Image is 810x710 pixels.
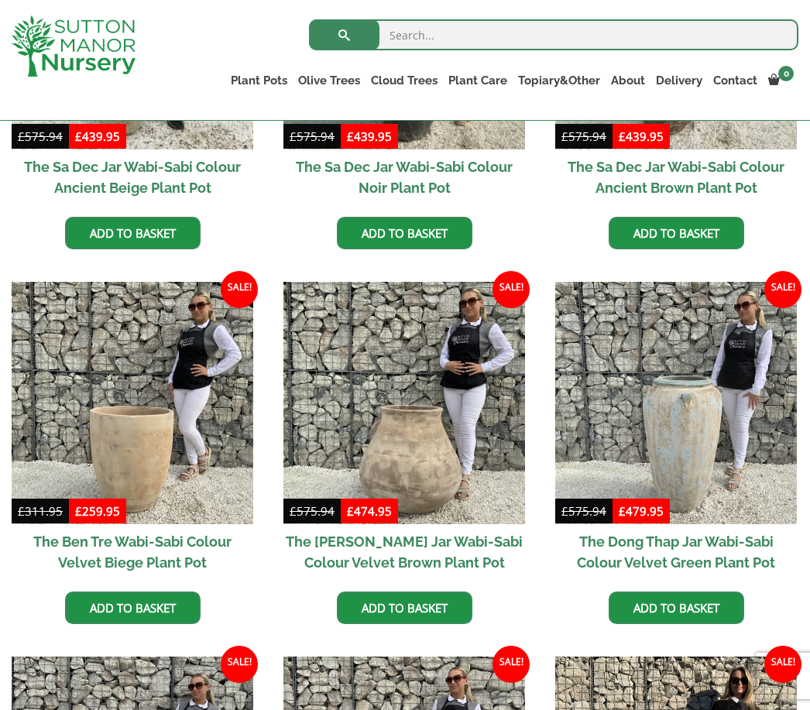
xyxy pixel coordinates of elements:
[293,70,366,91] a: Olive Trees
[290,129,335,144] bdi: 575.94
[283,282,525,579] a: Sale! The [PERSON_NAME] Jar Wabi-Sabi Colour Velvet Brown Plant Pot
[12,149,253,205] h2: The Sa Dec Jar Wabi-Sabi Colour Ancient Beige Plant Pot
[309,19,798,50] input: Search...
[650,70,708,91] a: Delivery
[283,282,525,523] img: The Binh Duong Jar Wabi-Sabi Colour Velvet Brown Plant Pot
[555,524,797,580] h2: The Dong Thap Jar Wabi-Sabi Colour Velvet Green Plant Pot
[18,129,25,144] span: £
[12,524,253,580] h2: The Ben Tre Wabi-Sabi Colour Velvet Biege Plant Pot
[493,646,530,683] span: Sale!
[555,149,797,205] h2: The Sa Dec Jar Wabi-Sabi Colour Ancient Brown Plant Pot
[778,66,794,81] span: 0
[12,282,253,523] img: The Ben Tre Wabi-Sabi Colour Velvet Biege Plant Pot
[555,282,797,579] a: Sale! The Dong Thap Jar Wabi-Sabi Colour Velvet Green Plant Pot
[366,70,443,91] a: Cloud Trees
[347,503,392,519] bdi: 474.95
[347,129,392,144] bdi: 439.95
[763,70,798,91] a: 0
[283,149,525,205] h2: The Sa Dec Jar Wabi-Sabi Colour Noir Plant Pot
[561,503,606,519] bdi: 575.94
[75,129,82,144] span: £
[290,503,297,519] span: £
[75,129,120,144] bdi: 439.95
[619,503,664,519] bdi: 479.95
[18,503,63,519] bdi: 311.95
[764,271,801,308] span: Sale!
[12,282,253,579] a: Sale! The Ben Tre Wabi-Sabi Colour Velvet Biege Plant Pot
[347,503,354,519] span: £
[708,70,763,91] a: Contact
[283,524,525,580] h2: The [PERSON_NAME] Jar Wabi-Sabi Colour Velvet Brown Plant Pot
[764,646,801,683] span: Sale!
[561,129,568,144] span: £
[619,503,626,519] span: £
[609,217,744,249] a: Add to basket: “The Sa Dec Jar Wabi-Sabi Colour Ancient Brown Plant Pot”
[75,503,82,519] span: £
[609,592,744,624] a: Add to basket: “The Dong Thap Jar Wabi-Sabi Colour Velvet Green Plant Pot”
[619,129,626,144] span: £
[18,129,63,144] bdi: 575.94
[555,282,797,523] img: The Dong Thap Jar Wabi-Sabi Colour Velvet Green Plant Pot
[493,271,530,308] span: Sale!
[561,503,568,519] span: £
[606,70,650,91] a: About
[75,503,120,519] bdi: 259.95
[225,70,293,91] a: Plant Pots
[561,129,606,144] bdi: 575.94
[65,592,201,624] a: Add to basket: “The Ben Tre Wabi-Sabi Colour Velvet Biege Plant Pot”
[347,129,354,144] span: £
[12,15,136,77] img: logo
[65,217,201,249] a: Add to basket: “The Sa Dec Jar Wabi-Sabi Colour Ancient Beige Plant Pot”
[290,503,335,519] bdi: 575.94
[513,70,606,91] a: Topiary&Other
[18,503,25,519] span: £
[337,592,472,624] a: Add to basket: “The Binh Duong Jar Wabi-Sabi Colour Velvet Brown Plant Pot”
[290,129,297,144] span: £
[221,271,258,308] span: Sale!
[221,646,258,683] span: Sale!
[337,217,472,249] a: Add to basket: “The Sa Dec Jar Wabi-Sabi Colour Noir Plant Pot”
[619,129,664,144] bdi: 439.95
[443,70,513,91] a: Plant Care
